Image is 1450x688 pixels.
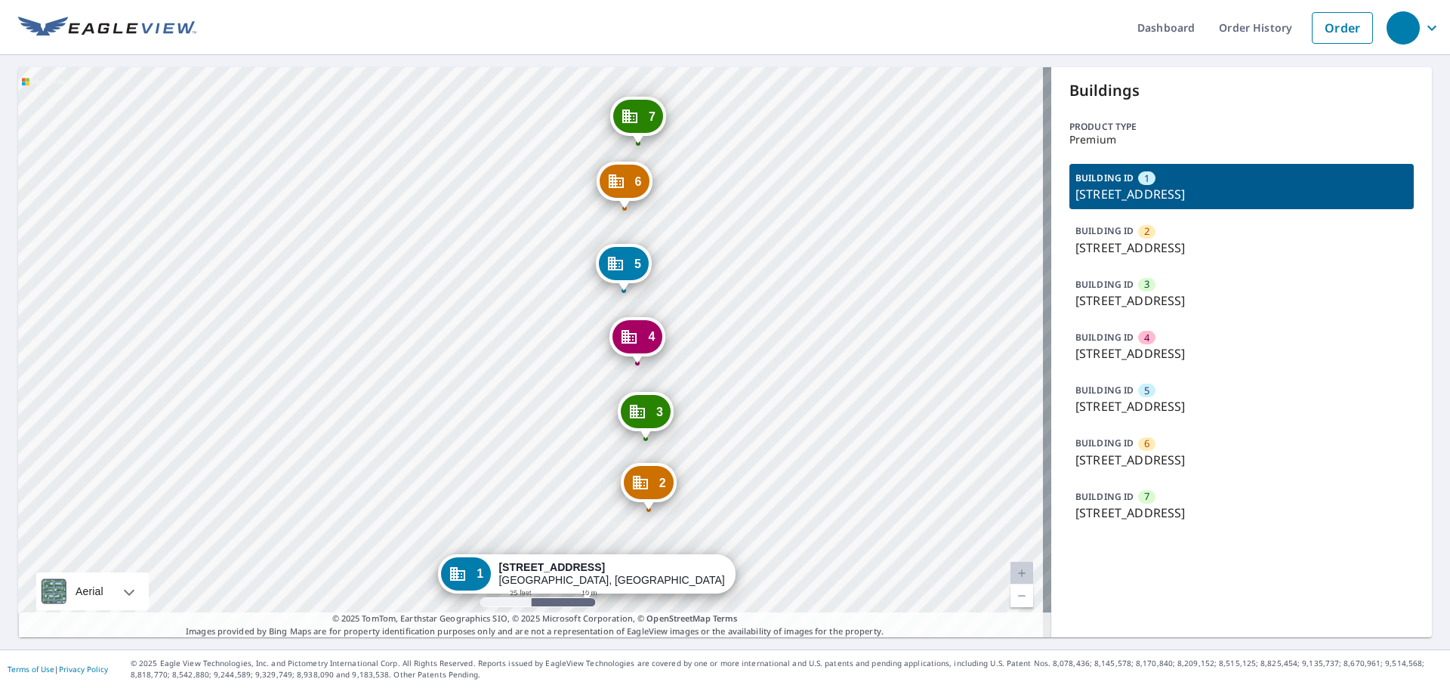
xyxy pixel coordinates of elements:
strong: [STREET_ADDRESS] [498,561,605,573]
img: EV Logo [18,17,196,39]
p: Buildings [1069,79,1414,102]
a: Current Level 20, Zoom Out [1010,585,1033,607]
div: Dropped pin, building 5, Commercial property, 1300 Klein Ave Venice, IL 62090 [596,244,652,291]
span: 2 [1144,224,1149,239]
span: 3 [656,406,663,418]
p: BUILDING ID [1075,331,1134,344]
p: [STREET_ADDRESS] [1075,397,1408,415]
div: Dropped pin, building 7, Commercial property, 1300 Klein Ave Venice, IL 62090 [610,97,666,143]
a: Terms of Use [8,664,54,674]
span: 4 [648,331,655,342]
a: OpenStreetMap [646,612,710,624]
span: 1 [477,568,483,579]
span: 5 [1144,384,1149,398]
p: © 2025 Eagle View Technologies, Inc. and Pictometry International Corp. All Rights Reserved. Repo... [131,658,1442,680]
div: Aerial [71,572,108,610]
span: 6 [634,176,641,187]
p: | [8,665,108,674]
div: Dropped pin, building 2, Commercial property, 1300 Klein Ave Venice, IL 62090 [621,463,677,510]
div: Dropped pin, building 4, Commercial property, 1300 Klein Ave Venice, IL 62090 [609,317,665,364]
span: 5 [634,258,641,270]
p: BUILDING ID [1075,171,1134,184]
p: BUILDING ID [1075,278,1134,291]
div: Dropped pin, building 6, Commercial property, 1300 Klein Ave Venice, IL 62090 [596,162,652,208]
p: BUILDING ID [1075,437,1134,449]
span: 3 [1144,277,1149,292]
p: [STREET_ADDRESS] [1075,504,1408,522]
p: BUILDING ID [1075,490,1134,503]
p: Images provided by Bing Maps are for property identification purposes only and are not a represen... [18,612,1051,637]
span: 6 [1144,437,1149,451]
p: BUILDING ID [1075,384,1134,396]
span: © 2025 TomTom, Earthstar Geographics SIO, © 2025 Microsoft Corporation, © [332,612,738,625]
p: Product type [1069,120,1414,134]
span: 7 [649,111,656,122]
a: Current Level 20, Zoom In Disabled [1010,562,1033,585]
span: 2 [659,477,666,489]
p: [STREET_ADDRESS] [1075,451,1408,469]
span: 1 [1144,171,1149,186]
span: 4 [1144,331,1149,345]
span: 7 [1144,489,1149,504]
div: Aerial [36,572,149,610]
a: Terms [713,612,738,624]
div: Dropped pin, building 1, Commercial property, 1300 Klein Ave Venice, IL 62090 [438,554,736,601]
p: [STREET_ADDRESS] [1075,344,1408,363]
div: [GEOGRAPHIC_DATA], [GEOGRAPHIC_DATA] 62090 [498,561,725,587]
p: [STREET_ADDRESS] [1075,185,1408,203]
div: Dropped pin, building 3, Commercial property, 1300 Klein Ave Venice, IL 62090 [618,392,674,439]
a: Order [1312,12,1373,44]
p: Premium [1069,134,1414,146]
p: BUILDING ID [1075,224,1134,237]
p: [STREET_ADDRESS] [1075,239,1408,257]
a: Privacy Policy [59,664,108,674]
p: [STREET_ADDRESS] [1075,292,1408,310]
